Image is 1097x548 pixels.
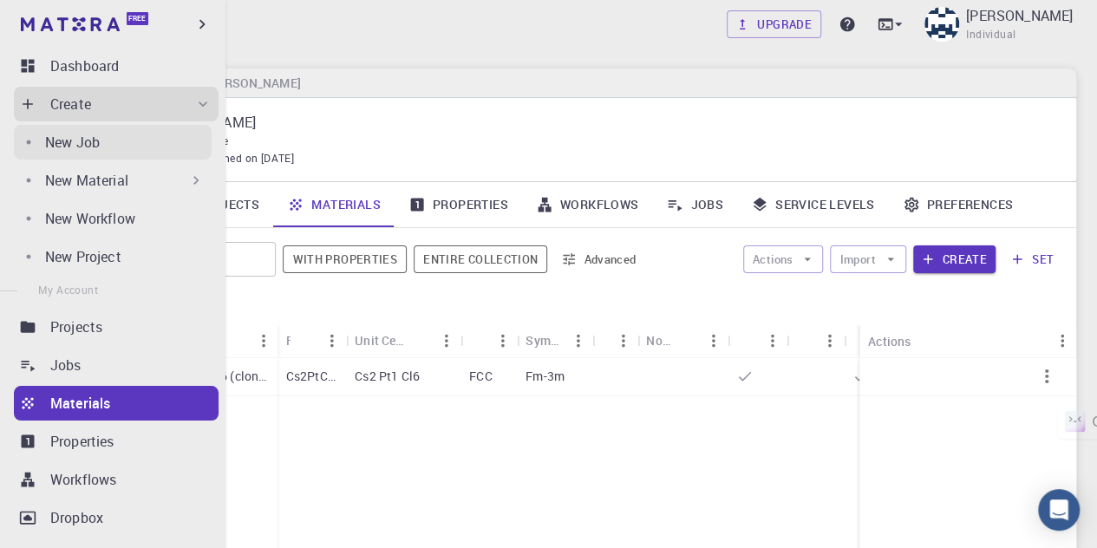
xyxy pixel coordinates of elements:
[14,49,219,83] a: Dashboard
[50,94,91,114] p: Create
[149,112,1048,133] p: [PERSON_NAME]
[637,323,728,357] div: Non-periodic
[286,368,337,385] p: Cs2PtCl6
[924,7,959,42] img: Djamal Hemidi
[787,323,844,357] div: Shared
[414,245,547,273] span: Filter throughout whole library including sets (folders)
[737,182,889,227] a: Service Levels
[414,245,547,273] button: Entire collection
[460,323,517,357] div: Lattice
[816,327,844,355] button: Menu
[526,323,565,357] div: Symmetry
[859,324,1076,358] div: Actions
[50,316,102,337] p: Projects
[291,327,318,355] button: Sort
[14,163,212,198] div: New Material
[727,10,821,38] a: Upgrade
[14,87,219,121] div: Create
[250,327,278,355] button: Menu
[283,245,407,273] span: Show only materials with calculated properties
[38,283,98,297] span: My Account
[795,327,823,355] button: Sort
[14,201,212,236] a: New Workflow
[522,182,653,227] a: Workflows
[355,323,405,357] div: Unit Cell Formula
[489,327,517,355] button: Menu
[14,386,219,421] a: Materials
[700,327,728,355] button: Menu
[526,368,565,385] p: Fm-3m
[913,245,996,273] button: Create
[672,327,700,355] button: Sort
[208,150,294,167] span: Joined on [DATE]
[966,26,1015,43] span: Individual
[45,246,121,267] p: New Project
[759,327,787,355] button: Menu
[318,327,346,355] button: Menu
[355,368,420,385] p: Cs2 Pt1 Cl6
[50,55,119,76] p: Dashboard
[21,17,120,31] img: logo
[14,500,219,535] a: Dropbox
[469,368,492,385] p: FCC
[610,327,637,355] button: Menu
[50,469,116,490] p: Workflows
[966,5,1073,26] p: [PERSON_NAME]
[646,323,672,357] div: Non-periodic
[592,323,637,357] div: Tags
[14,125,212,160] a: New Job
[45,208,135,229] p: New Workflow
[830,245,905,273] button: Import
[50,507,103,528] p: Dropbox
[273,182,395,227] a: Materials
[45,132,100,153] p: New Job
[469,327,497,355] button: Sort
[1038,489,1080,531] div: Open Intercom Messenger
[868,324,911,358] div: Actions
[283,245,407,273] button: With properties
[14,348,219,382] a: Jobs
[652,182,737,227] a: Jobs
[1002,245,1062,273] button: set
[889,182,1027,227] a: Preferences
[199,74,300,93] h6: [PERSON_NAME]
[405,327,433,355] button: Sort
[433,327,460,355] button: Menu
[14,462,219,497] a: Workflows
[395,182,522,227] a: Properties
[1048,327,1076,355] button: Menu
[517,323,592,357] div: Symmetry
[14,424,219,459] a: Properties
[14,310,219,344] a: Projects
[50,431,114,452] p: Properties
[346,323,460,357] div: Unit Cell Formula
[50,393,110,414] p: Materials
[728,323,787,357] div: Default
[565,327,592,355] button: Menu
[736,327,764,355] button: Sort
[278,323,346,357] div: Formula
[743,245,824,273] button: Actions
[45,170,128,191] p: New Material
[50,355,82,375] p: Jobs
[10,12,49,28] span: الدعم
[554,245,644,273] button: Advanced
[286,323,291,357] div: Formula
[14,239,212,274] a: New Project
